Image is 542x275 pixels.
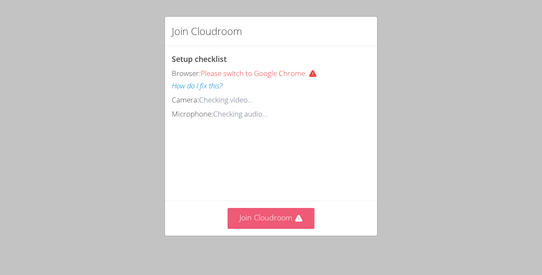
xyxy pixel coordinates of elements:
span: Browser: [172,68,201,78]
button: Join Cloudroom [228,208,315,229]
span: Checking video... [199,95,253,105]
span: Microphone: [172,109,213,119]
button: How do I fix this? [172,80,222,92]
span: Setup checklist [172,54,227,64]
span: Checking audio... [213,109,268,119]
h2: Join Cloudroom [172,23,242,39]
span: Please switch to Google Chrome. [201,68,320,78]
span: Camera: [172,95,199,105]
